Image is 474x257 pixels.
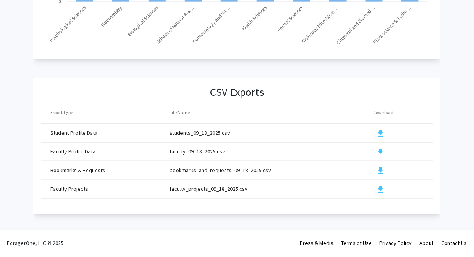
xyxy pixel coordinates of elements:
td: Student Profile Data [41,123,170,142]
td: students_09_18_2025.csv [170,123,373,142]
mat-icon: download [376,185,386,194]
text: Biochemistry [99,4,124,28]
h3: CSV Exports [210,86,264,99]
td: Bookmarks & Requests [41,161,170,180]
td: faculty_09_18_2025.csv [170,142,373,161]
text: Pathobiology and Int… [191,4,232,44]
a: About [420,240,434,247]
a: Terms of Use [341,240,372,247]
td: bookmarks_and_requests_09_18_2025.csv [170,161,373,180]
div: ForagerOne, LLC © 2025 [7,230,64,257]
a: Contact Us [442,240,467,247]
mat-icon: download [376,166,386,176]
th: Download [373,102,433,123]
text: Molecular Microbiolo… [300,4,340,44]
text: Chemical and Biomed… [335,4,377,46]
td: faculty_projects_09_18_2025.csv [170,180,373,198]
text: School of Natural Res… [155,4,196,45]
td: Faculty Profile Data [41,142,170,161]
th: Export Type [41,102,170,123]
text: Health Sciences [241,4,268,32]
a: Privacy Policy [380,240,412,247]
mat-icon: download [376,148,386,157]
mat-icon: download [376,129,386,138]
text: Biological Sciences [126,4,159,37]
text: Psychological Sciences [48,4,87,43]
a: Press & Media [300,240,333,247]
td: Faculty Projects [41,180,170,198]
text: Animal Sciences [276,4,304,33]
th: File Name [170,102,373,123]
iframe: Chat [6,222,33,251]
text: Plant Science & Techn… [371,4,412,45]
